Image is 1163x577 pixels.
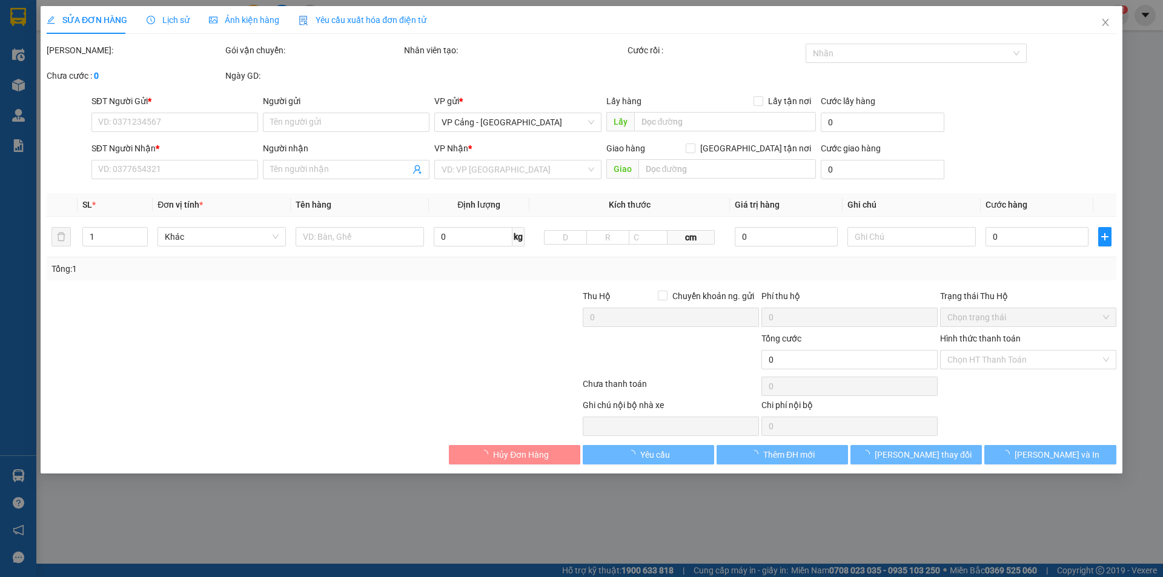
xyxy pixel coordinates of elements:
div: Người nhận [263,142,429,155]
span: VP Cảng - Hà Nội [442,113,594,131]
span: [PERSON_NAME] thay đổi [875,448,972,461]
strong: 02143888555, 0243777888 [64,76,117,95]
div: Người gửi [263,94,429,108]
div: Gói vận chuyển: [225,44,402,57]
div: Chưa thanh toán [581,377,760,398]
span: kg [512,227,525,246]
strong: PHIẾU GỬI HÀNG [54,38,115,64]
span: Đơn vị tính [158,200,204,209]
div: Cước rồi : [628,44,804,57]
input: Ghi Chú [848,227,976,246]
span: Giá trị hàng [735,200,780,209]
span: Định lượng [457,200,500,209]
strong: TĐ chuyển phát: [52,67,104,85]
span: Khác [165,228,279,246]
div: Chi phí nội bộ [761,398,938,417]
label: Hình thức thanh toán [940,334,1021,343]
span: Lịch sử [147,15,190,25]
div: Phí thu hộ [761,289,938,308]
span: Yêu cầu xuất hóa đơn điện tử [299,15,426,25]
span: edit [47,16,55,24]
span: loading [861,450,875,458]
span: Tổng cước [761,334,801,343]
span: plus [1099,232,1111,242]
label: Cước lấy hàng [821,96,875,106]
button: [PERSON_NAME] thay đổi [850,445,982,464]
input: VD: Bàn, Ghế [296,227,424,246]
button: delete [51,227,71,246]
span: Lấy hàng [606,96,641,106]
div: Nhân viên tạo: [404,44,625,57]
span: Hủy Đơn Hàng [493,448,549,461]
button: [PERSON_NAME] và In [985,445,1116,464]
span: Ảnh kiện hàng [209,15,279,25]
span: cm [668,230,715,245]
span: loading [627,450,640,458]
button: plus [1099,227,1112,246]
span: [PERSON_NAME] và In [1015,448,1099,461]
th: Ghi chú [843,193,981,217]
div: Tổng: 1 [51,262,449,275]
input: R [586,230,629,245]
div: Ngày GD: [225,69,402,82]
span: Chọn trạng thái [947,308,1109,326]
span: Thu Hộ [583,291,611,301]
span: Kích thước [609,200,651,209]
button: Close [1088,6,1122,40]
span: loading [480,450,493,458]
span: Chuyển khoản ng. gửi [668,289,759,303]
span: Thêm ĐH mới [763,448,815,461]
span: Lấy [606,112,634,131]
span: Giao hàng [606,143,645,153]
div: Chưa cước : [47,69,223,82]
button: Yêu cầu [583,445,714,464]
button: Hủy Đơn Hàng [449,445,580,464]
input: C [629,230,668,245]
input: D [545,230,588,245]
div: Ghi chú nội bộ nhà xe [583,398,759,417]
input: Cước giao hàng [821,160,944,179]
span: BD1309250258 [118,70,190,83]
span: loading [1001,450,1015,458]
span: VP Nhận [435,143,469,153]
span: [GEOGRAPHIC_DATA] tận nơi [695,142,816,155]
span: user-add [413,165,423,174]
span: Cước hàng [986,200,1027,209]
div: Trạng thái Thu Hộ [940,289,1116,303]
button: Thêm ĐH mới [717,445,848,464]
div: [PERSON_NAME]: [47,44,223,57]
strong: VIỆT HIẾU LOGISTIC [55,10,114,36]
b: 0 [94,71,99,81]
span: clock-circle [147,16,155,24]
img: logo [4,36,51,83]
span: SỬA ĐƠN HÀNG [47,15,127,25]
div: SĐT Người Gửi [91,94,258,108]
span: Giao [606,159,638,179]
input: Dọc đường [634,112,816,131]
div: SĐT Người Nhận [91,142,258,155]
input: Dọc đường [638,159,816,179]
span: close [1101,18,1110,27]
span: Yêu cầu [640,448,670,461]
span: Lấy tận nơi [763,94,816,108]
input: Cước lấy hàng [821,113,944,132]
div: VP gửi [435,94,601,108]
img: icon [299,16,308,25]
label: Cước giao hàng [821,143,881,153]
span: SL [82,200,92,209]
span: Tên hàng [296,200,331,209]
span: picture [209,16,217,24]
span: loading [750,450,763,458]
img: qr-code [137,85,172,120]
